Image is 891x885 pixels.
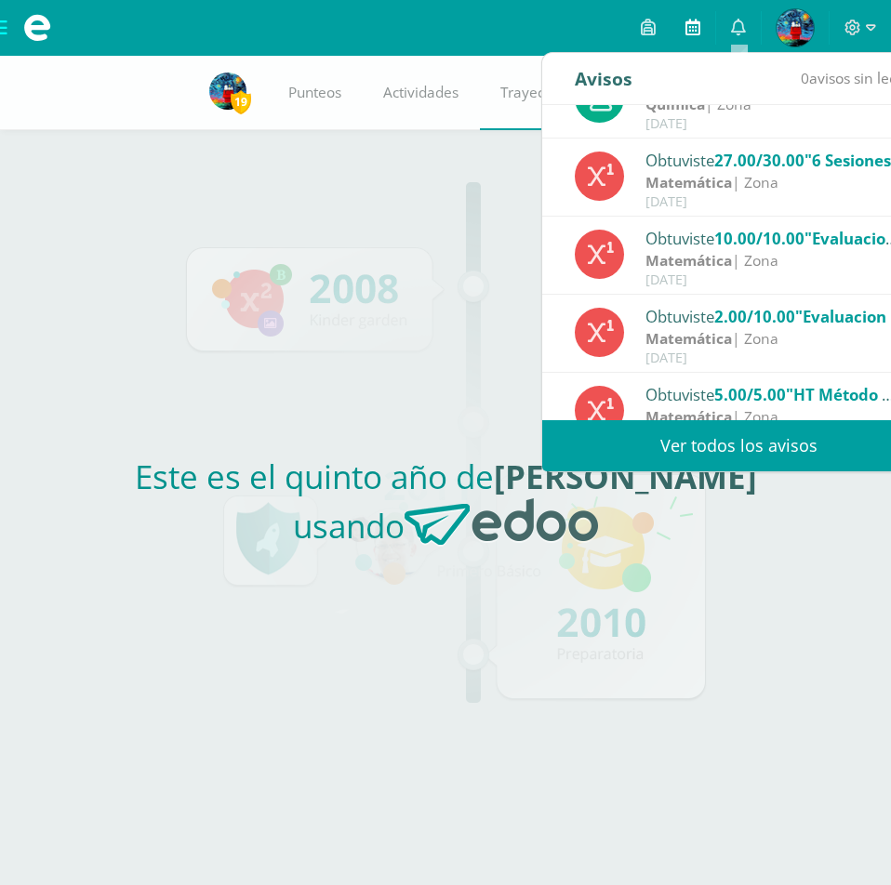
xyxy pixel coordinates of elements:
span: 10.00/10.00 [714,228,805,249]
a: Actividades [363,56,480,130]
img: df99bf8e56d96c99b166291df5123dcf.png [777,9,814,46]
strong: Matemática [645,172,732,192]
span: 5.00/5.00 [714,384,786,405]
span: 27.00/30.00 [714,150,805,171]
a: Punteos [268,56,363,130]
h2: Este es el quinto año de usando [37,455,854,561]
strong: Matemática [645,250,732,271]
span: 2.00/10.00 [714,306,795,327]
div: Avisos [575,53,632,104]
a: Trayectoria [480,56,596,130]
strong: Matemática [645,406,732,427]
span: Actividades [383,83,459,102]
img: df99bf8e56d96c99b166291df5123dcf.png [209,73,246,110]
strong: Química [645,94,705,114]
strong: [PERSON_NAME] [494,455,757,498]
img: Edoo [405,498,598,547]
span: 19 [231,90,251,113]
span: Trayectoria [500,83,575,102]
strong: Matemática [645,328,732,349]
span: Punteos [288,83,341,102]
span: 0 [801,68,809,88]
